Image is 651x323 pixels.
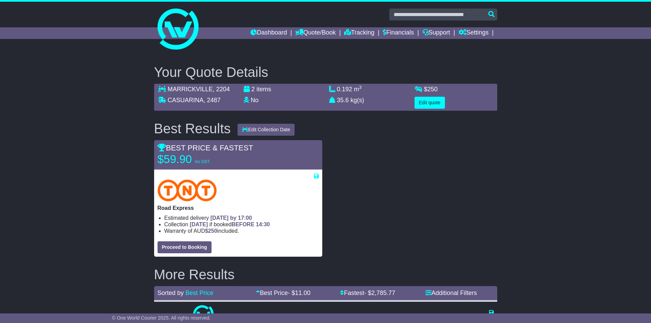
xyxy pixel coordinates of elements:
[205,228,217,234] span: $
[351,97,364,104] span: kg(s)
[211,215,252,221] span: [DATE] by 17:00
[168,86,213,93] span: MARRICKVILLE
[151,121,234,136] div: Best Results
[425,290,477,296] a: Additional Filters
[359,85,362,90] sup: 3
[422,27,450,39] a: Support
[158,205,319,211] p: Road Express
[415,97,445,109] button: Edit quote
[252,86,255,93] span: 2
[288,290,310,296] span: - $
[190,221,270,227] span: if booked
[158,290,184,296] span: Sorted by
[168,97,204,104] span: CASUARINA
[295,290,310,296] span: 11.00
[428,86,438,93] span: 250
[238,124,295,136] button: Edit Collection Date
[256,221,270,227] span: 14:30
[154,267,497,282] h2: More Results
[158,179,217,201] img: TNT Domestic: Road Express
[459,27,489,39] a: Settings
[213,86,230,93] span: , 2204
[250,27,287,39] a: Dashboard
[195,159,210,164] span: inc GST
[186,290,214,296] a: Best Price
[208,228,217,234] span: 250
[354,86,362,93] span: m
[340,290,395,296] a: Fastest- $2,785.77
[158,144,253,152] span: BEST PRICE & FASTEST
[251,97,259,104] span: No
[344,27,374,39] a: Tracking
[383,27,414,39] a: Financials
[256,290,310,296] a: Best Price- $11.00
[158,152,243,166] p: $59.90
[164,221,319,228] li: Collection
[337,97,349,104] span: 35.6
[371,290,395,296] span: 2,785.77
[164,215,319,221] li: Estimated delivery
[364,290,395,296] span: - $
[154,65,497,80] h2: Your Quote Details
[112,315,211,321] span: © One World Courier 2025. All rights reserved.
[158,241,212,253] button: Proceed to Booking
[295,27,336,39] a: Quote/Book
[232,221,255,227] span: BEFORE
[257,86,271,93] span: items
[164,228,319,234] li: Warranty of AUD included.
[337,86,352,93] span: 0.192
[204,97,221,104] span: , 2487
[190,221,208,227] span: [DATE]
[424,86,438,93] span: $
